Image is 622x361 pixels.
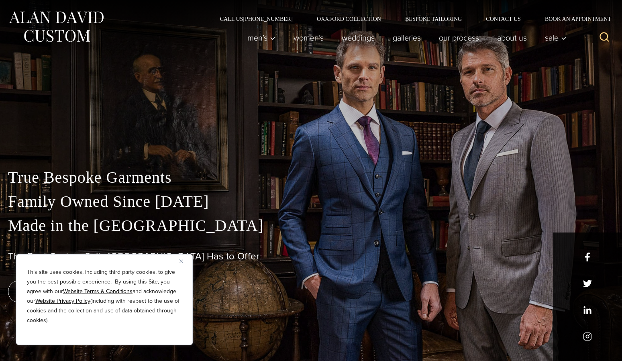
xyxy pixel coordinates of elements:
a: Website Terms & Conditions [63,287,133,296]
button: View Search Form [595,28,614,47]
button: Close [179,256,189,266]
avayaelement: [PHONE_NUMBER] [243,16,293,22]
a: book an appointment [8,280,120,303]
a: Our Process [430,30,488,46]
h1: The Best Custom Suits [GEOGRAPHIC_DATA] Has to Offer [8,251,614,262]
a: About Us [488,30,536,46]
span: Men’s [247,34,275,42]
p: This site uses cookies, including third party cookies, to give you the best possible experience. ... [27,267,182,325]
span: Sale [545,34,567,42]
a: Galleries [384,30,430,46]
img: Alan David Custom [8,9,104,45]
a: Call Us[PHONE_NUMBER] [208,16,305,22]
a: Oxxford Collection [305,16,393,22]
p: True Bespoke Garments Family Owned Since [DATE] Made in the [GEOGRAPHIC_DATA] [8,165,614,238]
iframe: Opens a widget where you can chat to one of our agents [571,337,614,357]
img: Close [179,259,183,263]
a: Book an Appointment [533,16,614,22]
a: Website Privacy Policy [35,297,90,305]
nav: Primary Navigation [239,30,571,46]
a: Women’s [285,30,333,46]
a: Contact Us [474,16,533,22]
a: weddings [333,30,384,46]
nav: Secondary Navigation [208,16,614,22]
a: Bespoke Tailoring [393,16,474,22]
